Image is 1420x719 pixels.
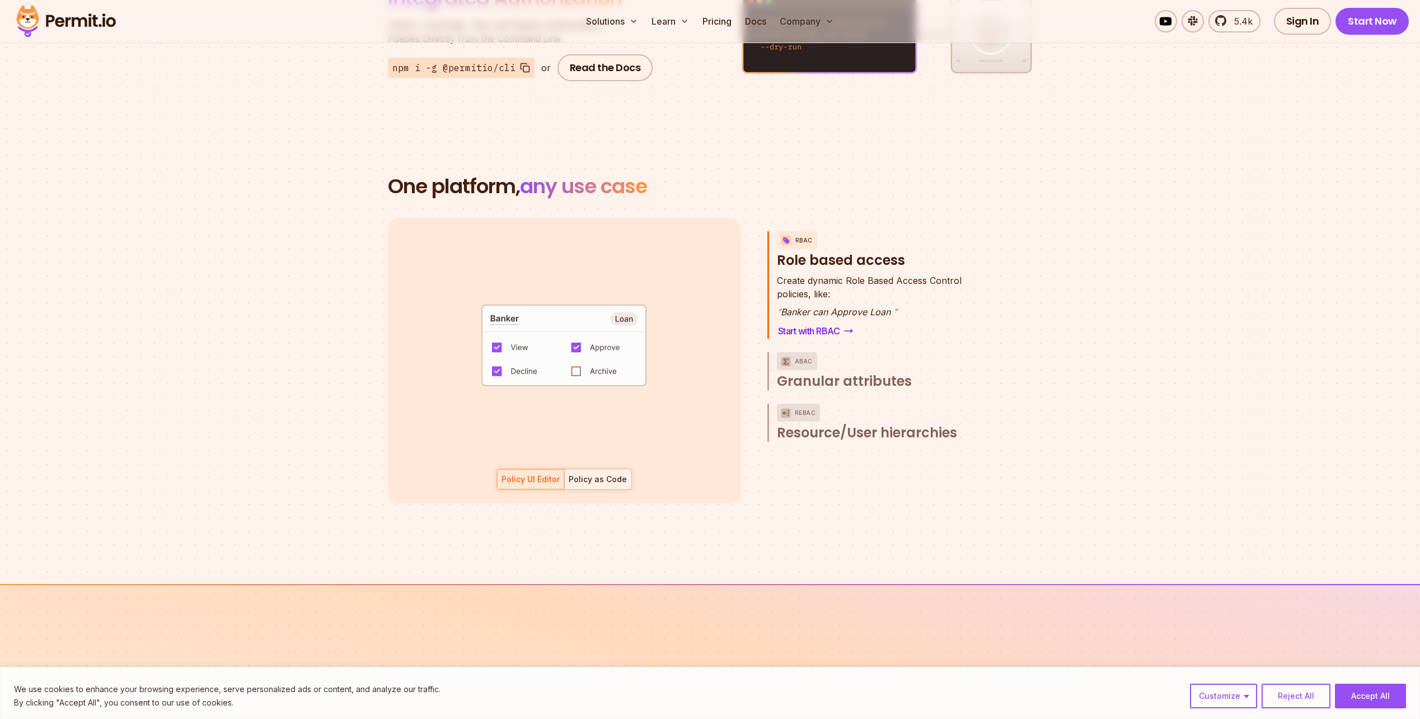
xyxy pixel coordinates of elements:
button: Company [775,10,838,32]
button: ReBACResource/User hierarchies [777,404,986,442]
span: " [893,306,897,318]
h2: One platform, [388,175,1033,198]
a: Start Now [1335,8,1409,35]
span: any use case [520,172,647,200]
p: By clicking "Accept All", you consent to our use of cookies. [14,696,440,709]
a: 5.4k [1208,10,1260,32]
p: ReBAC [795,404,816,422]
button: npm i -g @permitio/cli [388,58,535,78]
div: RBACRole based access [777,274,986,339]
span: Create dynamic Role Based Access Control [777,274,962,287]
span: 5.4k [1227,15,1253,28]
p: ABAC [795,352,813,370]
button: Accept All [1335,684,1406,708]
button: ABACGranular attributes [777,352,986,390]
button: Learn [647,10,693,32]
span: npm i -g @permitio/cli [392,61,515,74]
h2: authorization [571,665,849,709]
div: or [541,61,551,74]
button: Reject All [1262,684,1330,708]
span: Granular attributes [777,372,912,390]
a: Read the Docs [557,54,653,81]
span: Fully functional [574,665,719,687]
span: " [777,306,781,318]
a: Start with RBAC [777,323,855,339]
div: Policy as Code [569,474,627,485]
img: Permit logo [11,2,121,40]
a: Sign In [1274,8,1332,35]
p: We use cookies to enhance your browsing experience, serve personalized ads or content, and analyz... [14,683,440,696]
a: Docs [741,10,771,32]
button: Customize [1190,684,1257,708]
a: Pricing [698,10,736,32]
p: policies, like: [777,274,962,301]
span: Resource/User hierarchies [777,424,957,442]
p: Banker can Approve Loan [777,305,962,319]
button: Policy as Code [564,469,632,490]
button: Solutions [582,10,643,32]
